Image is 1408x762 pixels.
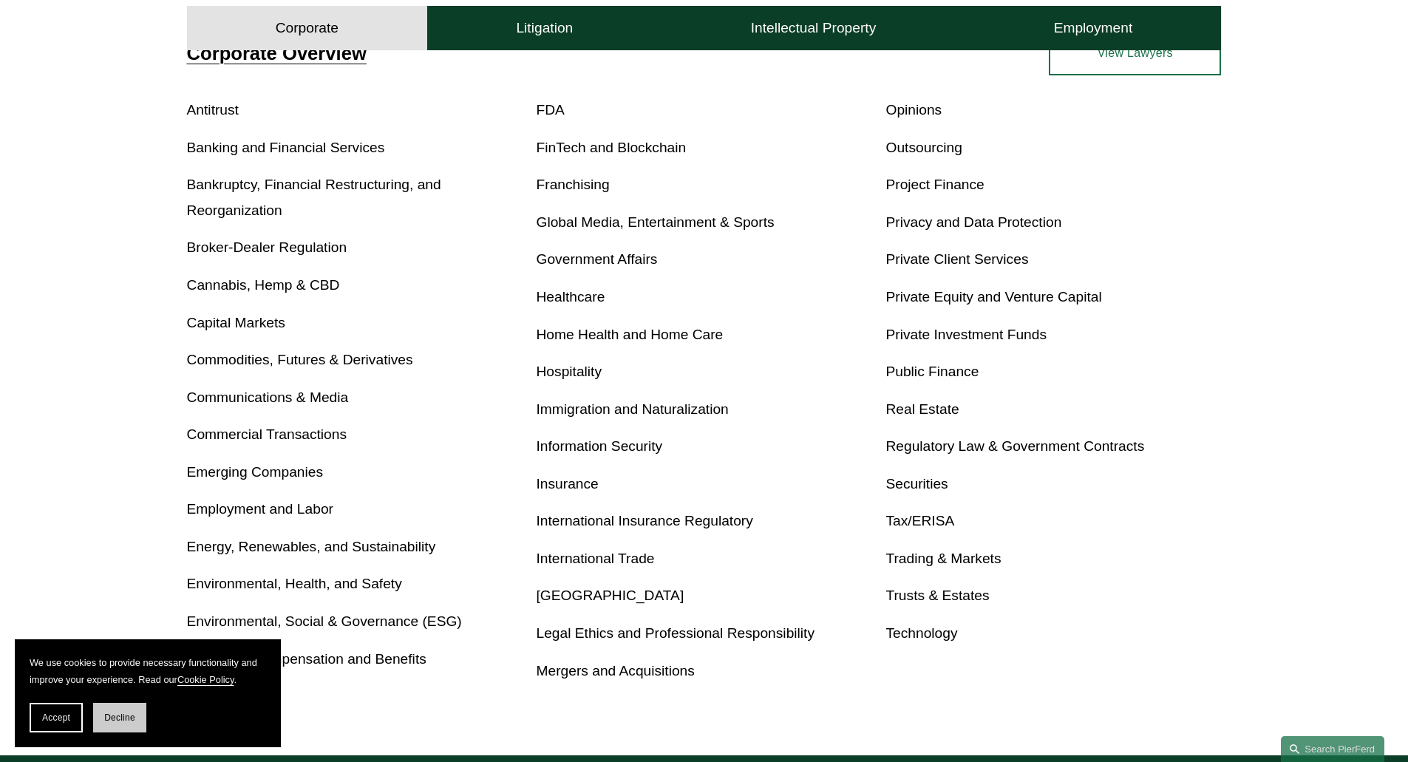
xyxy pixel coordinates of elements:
[885,364,979,379] a: Public Finance
[885,102,942,118] a: Opinions
[885,513,954,528] a: Tax/ERISA
[187,389,349,405] a: Communications & Media
[537,251,658,267] a: Government Affairs
[537,663,695,678] a: Mergers and Acquisitions
[537,177,610,192] a: Franchising
[187,239,347,255] a: Broker-Dealer Regulation
[1054,19,1133,37] h4: Employment
[187,315,285,330] a: Capital Markets
[885,327,1047,342] a: Private Investment Funds
[537,327,724,342] a: Home Health and Home Care
[93,703,146,732] button: Decline
[1281,736,1384,762] a: Search this site
[187,651,426,667] a: Executive Compensation and Benefits
[30,654,266,688] p: We use cookies to provide necessary functionality and improve your experience. Read our .
[537,625,815,641] a: Legal Ethics and Professional Responsibility
[537,214,775,230] a: Global Media, Entertainment & Sports
[187,102,239,118] a: Antitrust
[187,501,333,517] a: Employment and Labor
[187,140,385,155] a: Banking and Financial Services
[177,674,234,685] a: Cookie Policy
[15,639,281,747] section: Cookie banner
[885,588,989,603] a: Trusts & Estates
[537,551,655,566] a: International Trade
[537,438,663,454] a: Information Security
[276,19,339,37] h4: Corporate
[751,19,877,37] h4: Intellectual Property
[516,19,573,37] h4: Litigation
[30,703,83,732] button: Accept
[885,251,1028,267] a: Private Client Services
[104,712,135,723] span: Decline
[885,289,1101,305] a: Private Equity and Venture Capital
[885,476,948,491] a: Securities
[537,588,684,603] a: [GEOGRAPHIC_DATA]
[885,401,959,417] a: Real Estate
[537,364,602,379] a: Hospitality
[187,43,367,64] a: Corporate Overview
[885,625,957,641] a: Technology
[537,140,687,155] a: FinTech and Blockchain
[187,464,324,480] a: Emerging Companies
[885,214,1061,230] a: Privacy and Data Protection
[537,513,753,528] a: International Insurance Regulatory
[187,177,441,218] a: Bankruptcy, Financial Restructuring, and Reorganization
[885,438,1144,454] a: Regulatory Law & Government Contracts
[537,102,565,118] a: FDA
[187,576,402,591] a: Environmental, Health, and Safety
[885,140,962,155] a: Outsourcing
[885,551,1001,566] a: Trading & Markets
[537,401,729,417] a: Immigration and Naturalization
[885,177,984,192] a: Project Finance
[1049,31,1221,75] a: View Lawyers
[537,289,605,305] a: Healthcare
[187,277,340,293] a: Cannabis, Hemp & CBD
[187,426,347,442] a: Commercial Transactions
[187,352,413,367] a: Commodities, Futures & Derivatives
[537,476,599,491] a: Insurance
[42,712,70,723] span: Accept
[187,539,436,554] a: Energy, Renewables, and Sustainability
[187,613,462,629] a: Environmental, Social & Governance (ESG)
